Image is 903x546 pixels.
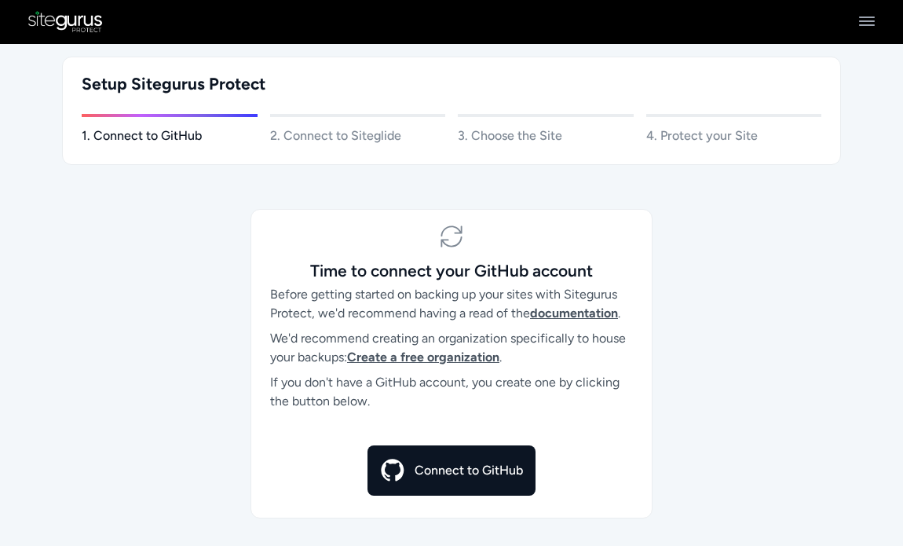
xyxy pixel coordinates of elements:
p: 4. Protect your Site [646,126,822,145]
a: documentation [530,306,618,321]
a: Connect to GitHub [367,445,536,496]
p: Connect to GitHub [415,461,523,480]
a: Create a free organization [347,350,499,365]
p: 1. Connect to GitHub [82,126,258,145]
p: 2. Connect to Siteglide [270,126,446,145]
h3: Time to connect your GitHub account [270,260,633,282]
p: We'd recommend creating an organization specifically to house your backups: . [270,329,633,367]
h3: Setup Sitegurus Protect [82,73,821,95]
p: Before getting started on backing up your sites with Sitegurus Protect, we'd recommend having a r... [270,285,633,323]
p: If you don't have a GitHub account, you create one by clicking the button below. [270,373,633,411]
p: 3. Choose the Site [458,126,634,145]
